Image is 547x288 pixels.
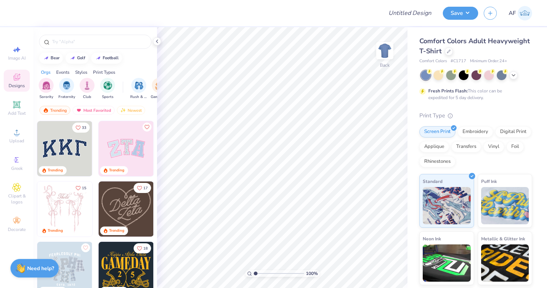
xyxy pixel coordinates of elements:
[383,6,437,20] input: Untitled Design
[306,270,318,277] span: 100 %
[91,53,122,64] button: football
[134,183,151,193] button: Like
[419,111,532,120] div: Print Type
[143,123,151,132] button: Like
[481,244,529,282] img: Metallic & Glitter Ink
[41,69,51,76] div: Orgs
[37,121,92,176] img: 3b9aba4f-e317-4aa7-a679-c95a879539bd
[380,62,390,69] div: Back
[83,94,91,100] span: Club
[92,121,147,176] img: edfb13fc-0e43-44eb-bea2-bf7fc0dd67f9
[458,126,493,137] div: Embroidery
[93,69,115,76] div: Print Types
[419,37,530,56] span: Comfort Colors Adult Heavyweight T-Shirt
[481,187,529,224] img: Puff Ink
[72,123,90,133] button: Like
[451,58,466,64] span: # C1717
[155,81,164,90] img: Game Day Image
[83,81,91,90] img: Club Image
[48,168,63,173] div: Trending
[39,78,54,100] button: filter button
[48,228,63,234] div: Trending
[428,88,520,101] div: This color can be expedited for 5 day delivery.
[37,181,92,237] img: 83dda5b0-2158-48ca-832c-f6b4ef4c4536
[134,243,151,253] button: Like
[102,94,113,100] span: Sports
[130,78,147,100] button: filter button
[443,7,478,20] button: Save
[80,78,95,100] div: filter for Club
[151,94,168,100] span: Game Day
[518,6,532,20] img: Angel Flores
[72,183,90,193] button: Like
[130,78,147,100] div: filter for Rush & Bid
[4,193,30,205] span: Clipart & logos
[509,9,516,18] span: AF
[39,94,53,100] span: Sorority
[76,108,82,113] img: most_fav.gif
[9,83,25,89] span: Designs
[51,56,60,60] div: bear
[151,78,168,100] button: filter button
[75,69,87,76] div: Styles
[423,177,442,185] span: Standard
[130,94,147,100] span: Rush & Bid
[92,181,147,237] img: d12a98c7-f0f7-4345-bf3a-b9f1b718b86e
[65,53,89,64] button: golf
[481,177,497,185] span: Puff Ink
[143,186,148,190] span: 17
[99,121,154,176] img: 9980f5e8-e6a1-4b4a-8839-2b0e9349023c
[377,43,392,58] img: Back
[99,181,154,237] img: 12710c6a-dcc0-49ce-8688-7fe8d5f96fe2
[135,81,143,90] img: Rush & Bid Image
[103,81,112,90] img: Sports Image
[419,156,455,167] div: Rhinestones
[423,244,471,282] img: Neon Ink
[423,235,441,243] span: Neon Ink
[82,186,86,190] span: 15
[70,56,76,60] img: trend_line.gif
[428,88,468,94] strong: Fresh Prints Flash:
[43,56,49,60] img: trend_line.gif
[143,247,148,250] span: 18
[109,228,124,234] div: Trending
[39,78,54,100] div: filter for Sorority
[8,55,26,61] span: Image AI
[43,108,49,113] img: trending.gif
[11,165,23,171] span: Greek
[151,78,168,100] div: filter for Game Day
[509,6,532,20] a: AF
[470,58,507,64] span: Minimum Order: 24 +
[495,126,531,137] div: Digital Print
[120,108,126,113] img: Newest.gif
[153,121,208,176] img: 5ee11766-d822-42f5-ad4e-763472bf8dcf
[483,141,504,152] div: Vinyl
[58,78,75,100] div: filter for Fraternity
[506,141,524,152] div: Foil
[103,56,119,60] div: football
[8,110,26,116] span: Add Text
[100,78,115,100] div: filter for Sports
[82,126,86,130] span: 33
[117,106,145,115] div: Newest
[9,138,24,144] span: Upload
[80,78,95,100] button: filter button
[419,126,455,137] div: Screen Print
[63,81,71,90] img: Fraternity Image
[481,235,525,243] span: Metallic & Glitter Ink
[419,141,449,152] div: Applique
[56,69,70,76] div: Events
[451,141,481,152] div: Transfers
[81,243,90,252] button: Like
[39,53,63,64] button: bear
[423,187,471,224] img: Standard
[58,94,75,100] span: Fraternity
[27,265,54,272] strong: Need help?
[95,56,101,60] img: trend_line.gif
[109,168,124,173] div: Trending
[153,181,208,237] img: ead2b24a-117b-4488-9b34-c08fd5176a7b
[419,58,447,64] span: Comfort Colors
[73,106,115,115] div: Most Favorited
[39,106,70,115] div: Trending
[42,81,51,90] img: Sorority Image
